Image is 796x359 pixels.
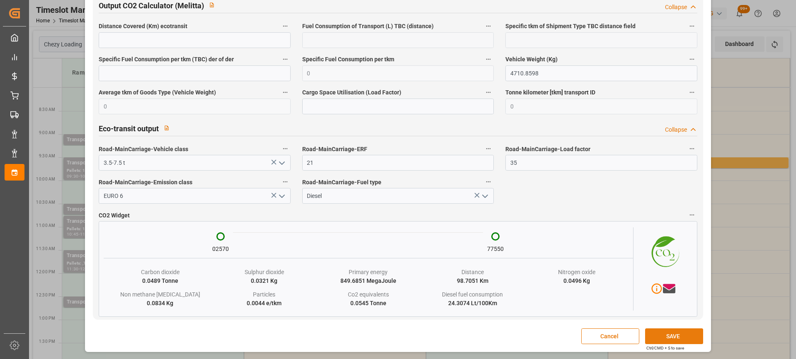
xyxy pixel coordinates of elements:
[483,54,494,65] button: Specific Fuel Consumption per tkm
[99,123,159,134] h2: Eco-transit output
[448,299,497,308] div: 24.3074 Lt/100Km
[212,245,229,253] div: 02570
[457,277,488,285] div: 98.7051 Km
[99,55,234,64] span: Specific Fuel Consumption per tkm (TBC) der of der
[687,143,697,154] button: Road-MainCarriage-Load factor
[687,87,697,98] button: Tonne kilometer [tkm] transport ID
[505,88,595,97] span: Tonne kilometer [tkm] transport ID
[563,277,590,285] div: 0.0496 Kg
[251,277,277,285] div: 0.0321 Kg
[483,143,494,154] button: Road-MainCarriage-ERF
[646,345,684,351] div: Ctrl/CMD + S to save
[487,245,504,253] div: 77550
[120,290,200,299] div: Non methane [MEDICAL_DATA]
[99,155,290,171] input: Type to search/select
[349,268,388,277] div: Primary energy
[280,54,291,65] button: Specific Fuel Consumption per tkm (TBC) der of der
[348,290,389,299] div: Co2 equivalents
[99,178,192,187] span: Road-MainCarriage-Emission class
[505,55,558,64] span: Vehicle Weight (Kg)
[142,277,178,285] div: 0.0489 Tonne
[483,176,494,187] button: Road-MainCarriage-Fuel type
[505,22,636,31] span: Specific tkm of Shipment Type TBC distance field
[483,87,494,98] button: Cargo Space Utilisation (Load Factor)
[302,178,381,187] span: Road-MainCarriage-Fuel type
[141,268,180,277] div: Carbon dioxide
[483,21,494,31] button: Fuel Consumption of Transport (L) TBC (distance)
[253,290,275,299] div: Particles
[645,328,703,344] button: SAVE
[340,277,396,285] div: 849.6851 MegaJoule
[302,145,367,154] span: Road-MainCarriage-ERF
[247,299,282,308] div: 0.0044 e/tkm
[147,299,173,308] div: 0.0834 Kg
[280,143,291,154] button: Road-MainCarriage-Vehicle class
[275,190,287,202] button: open menu
[558,268,595,277] div: Nitrogen oxide
[302,22,434,31] span: Fuel Consumption of Transport (L) TBC (distance)
[461,268,484,277] div: Distance
[280,21,291,31] button: Distance Covered (Km) ecotransit
[99,188,290,204] input: Type to search/select
[442,290,503,299] div: Diesel fuel consumption
[505,145,590,154] span: Road-MainCarriage-Load factor
[687,210,697,220] button: CO2 Widget
[159,120,175,136] button: View description
[99,88,216,97] span: Average tkm of Goods Type (Vehicle Weight)
[302,88,401,97] span: Cargo Space Utilisation (Load Factor)
[99,211,130,220] span: CO2 Widget
[280,87,291,98] button: Average tkm of Goods Type (Vehicle Weight)
[275,157,287,169] button: open menu
[633,227,692,273] img: CO2
[687,54,697,65] button: Vehicle Weight (Kg)
[665,3,687,12] div: Collapse
[350,299,386,308] div: 0.0545 Tonne
[99,145,188,154] span: Road-MainCarriage-Vehicle class
[478,190,491,202] button: open menu
[302,55,394,64] span: Specific Fuel Consumption per tkm
[280,176,291,187] button: Road-MainCarriage-Emission class
[99,22,187,31] span: Distance Covered (Km) ecotransit
[665,125,687,134] div: Collapse
[302,188,494,204] input: Type to search/select
[581,328,639,344] button: Cancel
[245,268,284,277] div: Sulphur dioxide
[687,21,697,31] button: Specific tkm of Shipment Type TBC distance field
